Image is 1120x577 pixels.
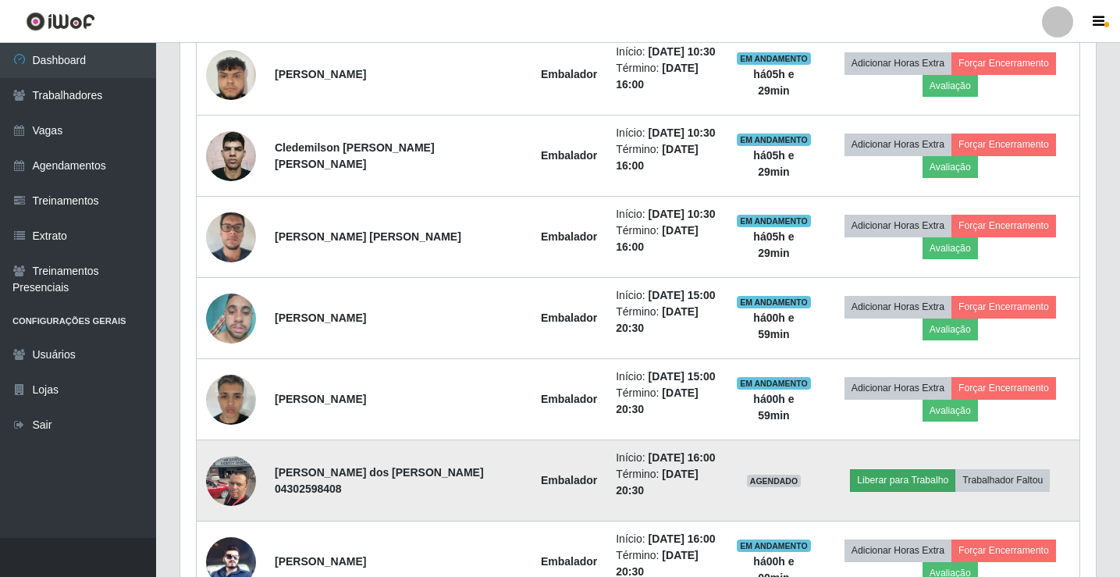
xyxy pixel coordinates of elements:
time: [DATE] 16:00 [648,451,715,464]
img: 1710346365517.jpeg [206,447,256,514]
li: Início: [616,206,717,223]
li: Início: [616,531,717,547]
button: Forçar Encerramento [951,52,1056,74]
span: EM ANDAMENTO [737,215,811,227]
li: Término: [616,60,717,93]
button: Adicionar Horas Extra [844,134,951,155]
strong: [PERSON_NAME] [PERSON_NAME] [275,230,461,243]
strong: Embalador [541,230,597,243]
span: EM ANDAMENTO [737,134,811,146]
li: Início: [616,369,717,385]
strong: Cledemilson [PERSON_NAME] [PERSON_NAME] [275,141,435,170]
button: Avaliação [923,400,978,422]
img: 1748551724527.jpeg [206,285,256,351]
strong: Embalador [541,68,597,80]
li: Início: [616,450,717,466]
strong: Embalador [541,555,597,568]
button: Avaliação [923,319,978,340]
button: Adicionar Horas Extra [844,377,951,399]
li: Início: [616,125,717,141]
li: Início: [616,44,717,60]
button: Forçar Encerramento [951,215,1056,237]
button: Adicionar Horas Extra [844,540,951,561]
button: Forçar Encerramento [951,134,1056,155]
strong: [PERSON_NAME] [275,312,366,324]
strong: há 05 h e 29 min [753,149,794,178]
time: [DATE] 10:30 [648,208,715,220]
strong: há 05 h e 29 min [753,68,794,97]
li: Término: [616,223,717,255]
img: 1740418670523.jpeg [206,204,256,270]
span: EM ANDAMENTO [737,540,811,552]
span: EM ANDAMENTO [737,377,811,390]
strong: Embalador [541,149,597,162]
time: [DATE] 15:00 [648,289,715,301]
strong: [PERSON_NAME] [275,393,366,405]
li: Início: [616,287,717,304]
button: Adicionar Horas Extra [844,52,951,74]
strong: há 05 h e 29 min [753,230,794,259]
span: EM ANDAMENTO [737,296,811,308]
button: Avaliação [923,75,978,97]
img: 1731039194690.jpeg [206,41,256,108]
button: Forçar Encerramento [951,296,1056,318]
li: Término: [616,385,717,418]
strong: Embalador [541,474,597,486]
span: EM ANDAMENTO [737,52,811,65]
img: 1753187317343.jpeg [206,366,256,433]
strong: [PERSON_NAME] [275,555,366,568]
strong: há 00 h e 59 min [753,393,794,422]
time: [DATE] 10:30 [648,126,715,139]
strong: há 00 h e 59 min [753,312,794,340]
button: Avaliação [923,156,978,178]
time: [DATE] 15:00 [648,370,715,383]
button: Liberar para Trabalho [850,469,955,491]
li: Término: [616,466,717,499]
li: Término: [616,304,717,337]
button: Forçar Encerramento [951,377,1056,399]
img: 1750990639445.jpeg [206,122,256,189]
time: [DATE] 10:30 [648,45,715,58]
button: Trabalhador Faltou [955,469,1050,491]
button: Forçar Encerramento [951,540,1056,561]
button: Adicionar Horas Extra [844,215,951,237]
li: Término: [616,141,717,174]
button: Adicionar Horas Extra [844,296,951,318]
span: AGENDADO [747,475,802,487]
strong: [PERSON_NAME] [275,68,366,80]
strong: Embalador [541,393,597,405]
strong: Embalador [541,312,597,324]
time: [DATE] 16:00 [648,532,715,545]
button: Avaliação [923,237,978,259]
img: CoreUI Logo [26,12,95,31]
strong: [PERSON_NAME] dos [PERSON_NAME] 04302598408 [275,466,484,495]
